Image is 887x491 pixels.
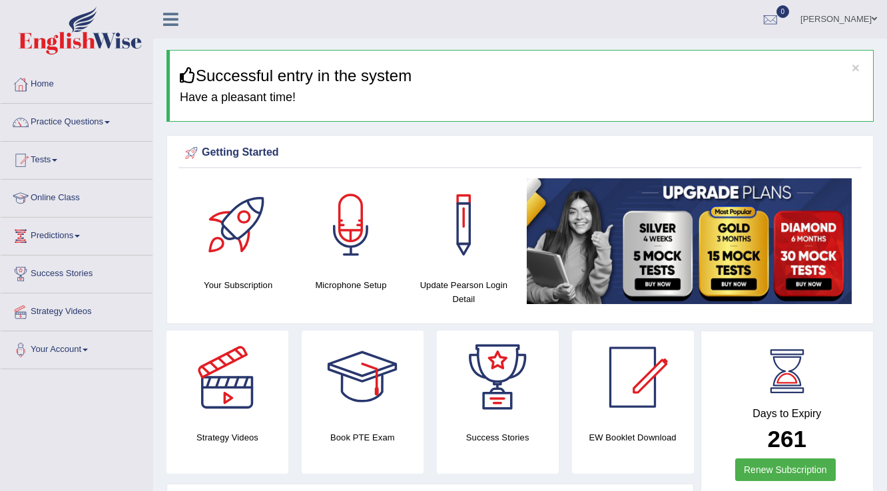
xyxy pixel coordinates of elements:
[1,293,152,327] a: Strategy Videos
[301,278,400,292] h4: Microphone Setup
[437,430,559,444] h4: Success Stories
[716,408,859,420] h4: Days to Expiry
[527,178,852,304] img: small5.jpg
[414,278,513,306] h4: Update Pearson Login Detail
[188,278,288,292] h4: Your Subscription
[1,104,152,137] a: Practice Questions
[735,458,836,481] a: Renew Subscription
[1,66,152,99] a: Home
[852,61,860,75] button: ×
[768,426,806,452] b: 261
[180,67,863,84] h3: Successful entry in the system
[1,142,152,175] a: Tests
[776,5,790,18] span: 0
[1,180,152,213] a: Online Class
[180,91,863,104] h4: Have a pleasant time!
[1,218,152,251] a: Predictions
[1,255,152,289] a: Success Stories
[166,430,288,444] h4: Strategy Videos
[182,143,858,163] div: Getting Started
[572,430,694,444] h4: EW Booklet Download
[1,331,152,365] a: Your Account
[302,430,424,444] h4: Book PTE Exam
